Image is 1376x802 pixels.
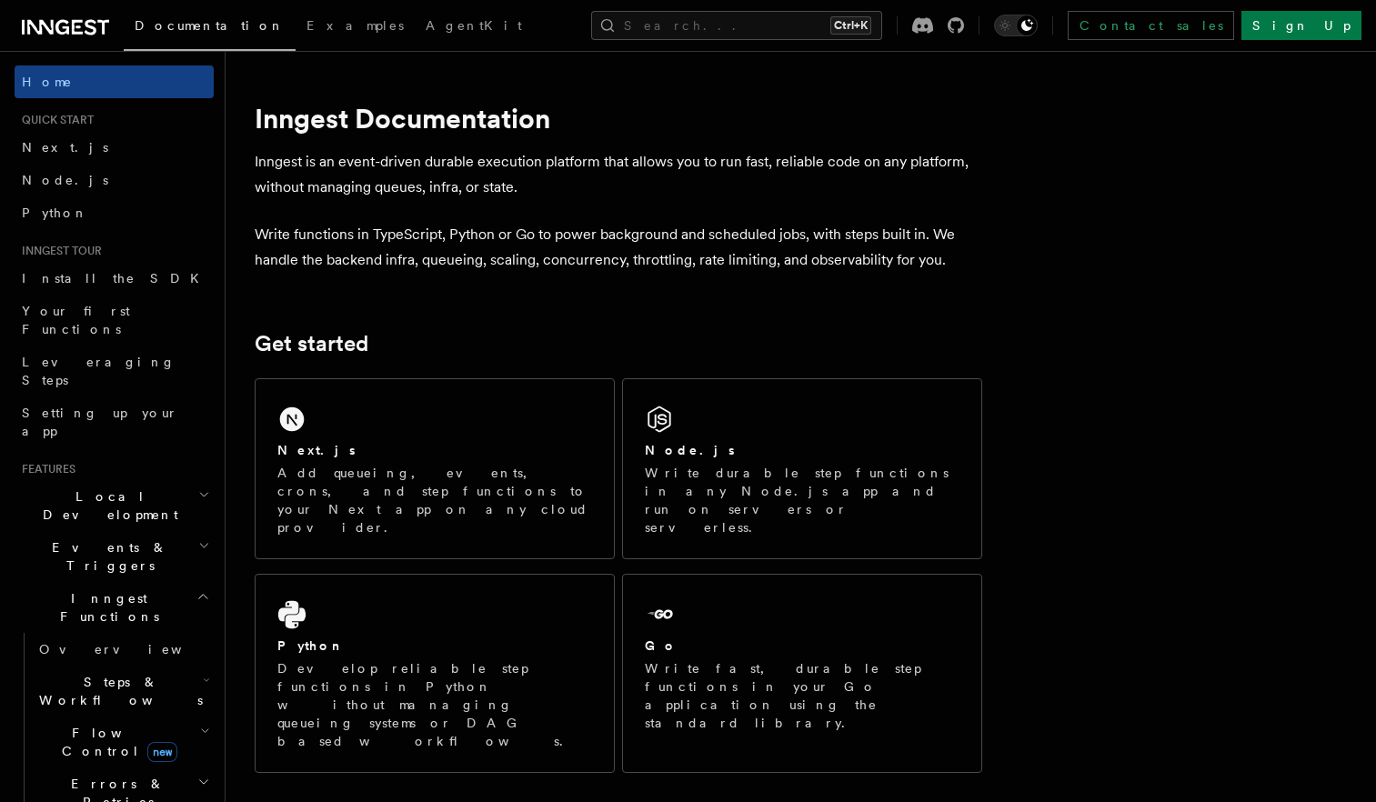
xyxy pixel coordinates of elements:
[15,113,94,127] span: Quick start
[32,673,203,709] span: Steps & Workflows
[15,589,196,626] span: Inngest Functions
[32,724,200,760] span: Flow Control
[15,462,75,476] span: Features
[15,262,214,295] a: Install the SDK
[15,396,214,447] a: Setting up your app
[645,441,735,459] h2: Node.js
[15,480,214,531] button: Local Development
[277,659,592,750] p: Develop reliable step functions in Python without managing queueing systems or DAG based workflows.
[15,346,214,396] a: Leveraging Steps
[426,18,522,33] span: AgentKit
[645,659,959,732] p: Write fast, durable step functions in your Go application using the standard library.
[296,5,415,49] a: Examples
[255,149,982,200] p: Inngest is an event-driven durable execution platform that allows you to run fast, reliable code ...
[15,487,198,524] span: Local Development
[622,378,982,559] a: Node.jsWrite durable step functions in any Node.js app and run on servers or serverless.
[22,355,176,387] span: Leveraging Steps
[994,15,1038,36] button: Toggle dark mode
[1241,11,1361,40] a: Sign Up
[15,65,214,98] a: Home
[15,582,214,633] button: Inngest Functions
[22,206,88,220] span: Python
[415,5,533,49] a: AgentKit
[1068,11,1234,40] a: Contact sales
[32,666,214,717] button: Steps & Workflows
[22,73,73,91] span: Home
[277,637,345,655] h2: Python
[147,742,177,762] span: new
[22,271,210,286] span: Install the SDK
[306,18,404,33] span: Examples
[255,102,982,135] h1: Inngest Documentation
[32,717,214,767] button: Flow Controlnew
[255,378,615,559] a: Next.jsAdd queueing, events, crons, and step functions to your Next app on any cloud provider.
[32,633,214,666] a: Overview
[135,18,285,33] span: Documentation
[15,531,214,582] button: Events & Triggers
[15,196,214,229] a: Python
[15,538,198,575] span: Events & Triggers
[15,295,214,346] a: Your first Functions
[124,5,296,51] a: Documentation
[22,406,178,438] span: Setting up your app
[22,304,130,336] span: Your first Functions
[830,16,871,35] kbd: Ctrl+K
[645,464,959,536] p: Write durable step functions in any Node.js app and run on servers or serverless.
[15,164,214,196] a: Node.js
[39,642,226,657] span: Overview
[277,464,592,536] p: Add queueing, events, crons, and step functions to your Next app on any cloud provider.
[622,574,982,773] a: GoWrite fast, durable step functions in your Go application using the standard library.
[22,140,108,155] span: Next.js
[255,574,615,773] a: PythonDevelop reliable step functions in Python without managing queueing systems or DAG based wo...
[255,331,368,356] a: Get started
[645,637,678,655] h2: Go
[255,222,982,273] p: Write functions in TypeScript, Python or Go to power background and scheduled jobs, with steps bu...
[15,131,214,164] a: Next.js
[22,173,108,187] span: Node.js
[591,11,882,40] button: Search...Ctrl+K
[15,244,102,258] span: Inngest tour
[277,441,356,459] h2: Next.js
